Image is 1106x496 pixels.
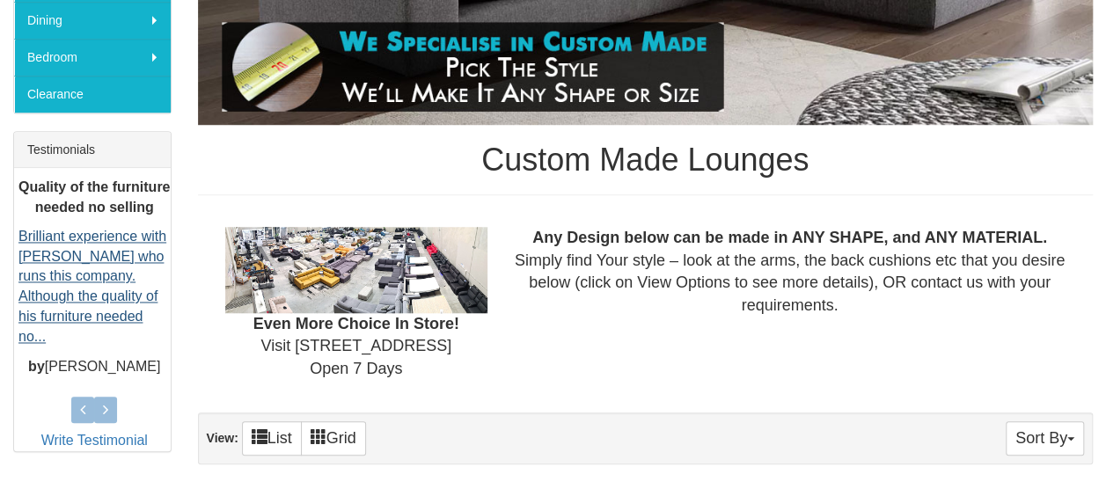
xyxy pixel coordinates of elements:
a: Dining [14,2,171,39]
a: Bedroom [14,39,171,76]
div: Visit [STREET_ADDRESS] Open 7 Days [212,227,502,381]
a: Brilliant experience with [PERSON_NAME] who runs this company. Although the quality of his furnit... [18,229,166,344]
b: Even More Choice In Store! [253,315,459,332]
div: Testimonials [14,132,171,168]
b: by [28,358,45,373]
button: Sort By [1006,421,1084,456]
img: Showroom [225,227,488,313]
a: Grid [301,421,366,456]
b: Any Design below can be made in ANY SHAPE, and ANY MATERIAL. [532,229,1047,246]
p: [PERSON_NAME] [18,356,171,376]
a: List [242,421,302,456]
b: Quality of the furniture needed no selling [18,179,170,215]
a: Write Testimonial [41,433,148,448]
a: Clearance [14,76,171,113]
h1: Custom Made Lounges [198,142,1094,178]
div: Simply find Your style – look at the arms, the back cushions etc that you desire below (click on ... [501,227,1079,317]
strong: View: [207,430,238,444]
